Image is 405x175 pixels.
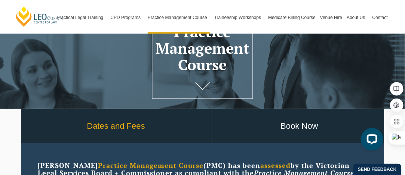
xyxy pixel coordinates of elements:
[154,24,251,73] h1: Practice Management Course
[261,161,291,170] strong: assessed
[145,1,212,34] a: Practice Management Course
[19,109,213,144] a: Dates and Fees
[355,125,386,156] iframe: LiveChat chat widget
[15,6,65,27] a: [PERSON_NAME] Centre for Law
[98,161,204,170] strong: Practice Management Course
[266,1,318,34] a: Medicare Billing Course
[213,109,386,144] a: Book Now
[318,1,344,34] a: Venue Hire
[108,1,145,34] a: CPD Programs
[212,1,266,34] a: Traineeship Workshops
[344,1,370,34] a: About Us
[370,1,390,34] a: Contact
[55,1,108,34] a: Practical Legal Training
